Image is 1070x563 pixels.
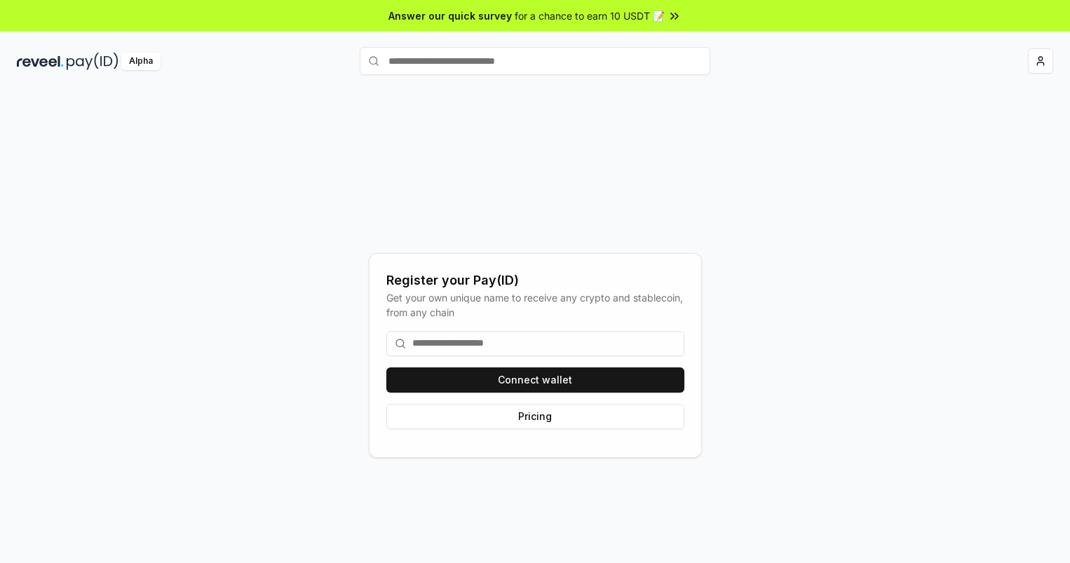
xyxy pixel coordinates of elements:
span: Answer our quick survey [388,8,512,23]
button: Pricing [386,404,684,429]
img: pay_id [67,53,118,70]
div: Alpha [121,53,161,70]
span: for a chance to earn 10 USDT 📝 [515,8,665,23]
img: reveel_dark [17,53,64,70]
div: Register your Pay(ID) [386,271,684,290]
div: Get your own unique name to receive any crypto and stablecoin, from any chain [386,290,684,320]
button: Connect wallet [386,367,684,393]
